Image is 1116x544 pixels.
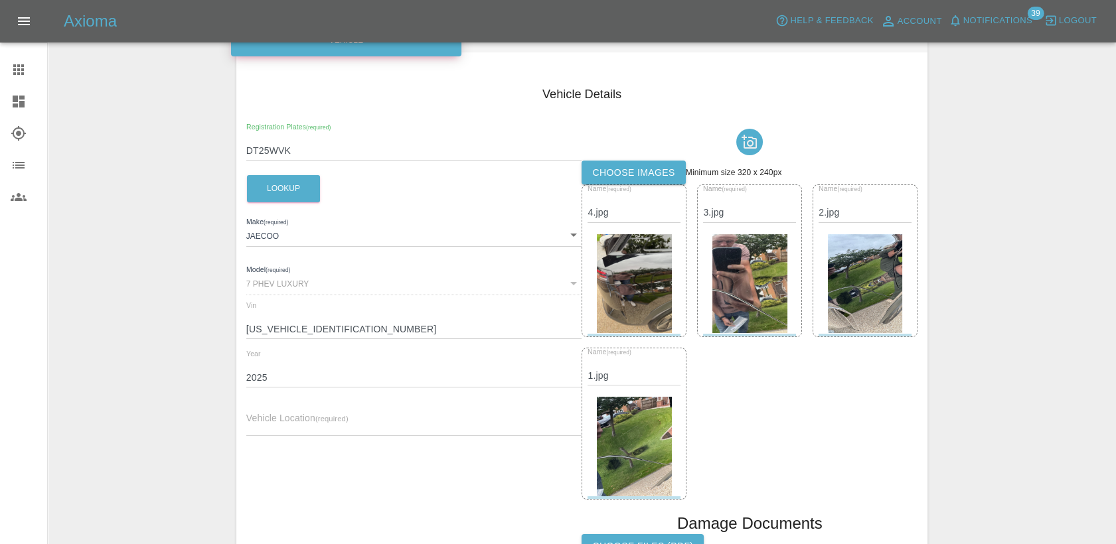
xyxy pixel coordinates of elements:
[790,13,873,29] span: Help & Feedback
[588,348,631,356] span: Name
[266,267,290,273] small: (required)
[246,265,290,275] label: Model
[246,301,256,309] span: Vin
[686,168,782,177] span: Minimum size 320 x 240px
[306,124,331,130] small: (required)
[607,349,631,355] small: (required)
[8,5,40,37] button: Open drawer
[247,175,320,202] button: Lookup
[838,186,862,192] small: (required)
[264,219,288,225] small: (required)
[588,185,631,193] span: Name
[877,11,945,32] a: Account
[246,86,917,103] h4: Vehicle Details
[677,513,823,534] h1: Damage Documents
[945,11,1036,31] button: Notifications
[819,185,862,193] span: Name
[582,161,685,185] label: Choose images
[703,185,747,193] span: Name
[1059,13,1097,29] span: Logout
[246,223,582,247] div: JAECOO
[963,13,1032,29] span: Notifications
[1041,11,1100,31] button: Logout
[64,11,117,32] h5: Axioma
[1027,7,1044,20] span: 39
[246,271,582,295] div: 7 PHEV LUXURY
[246,413,349,423] span: Vehicle Location
[898,14,942,29] span: Account
[607,186,631,192] small: (required)
[772,11,876,31] button: Help & Feedback
[246,123,331,131] span: Registration Plates
[246,217,288,228] label: Make
[315,415,349,423] small: (required)
[722,186,747,192] small: (required)
[246,350,261,358] span: Year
